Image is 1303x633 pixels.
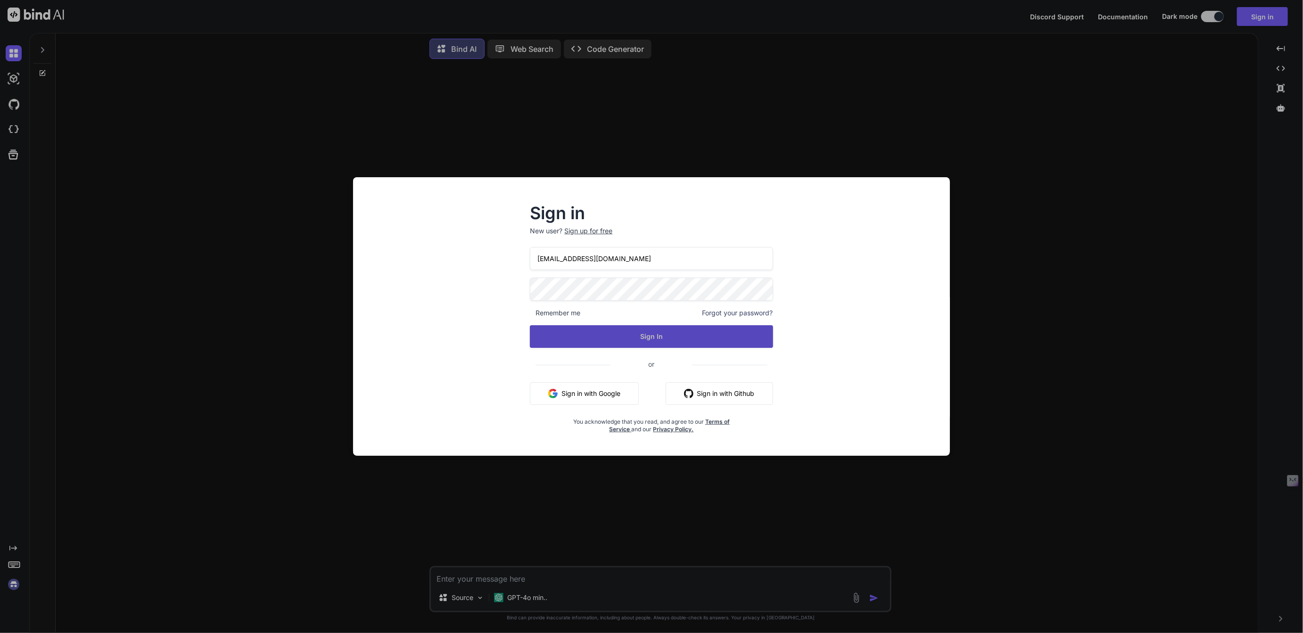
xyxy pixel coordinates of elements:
[530,226,773,247] p: New user?
[530,325,773,348] button: Sign In
[530,308,580,318] span: Remember me
[684,389,693,398] img: github
[609,418,730,433] a: Terms of Service
[530,247,773,270] input: Login or Email
[548,389,558,398] img: google
[666,382,773,405] button: Sign in with Github
[702,308,773,318] span: Forgot your password?
[530,206,773,221] h2: Sign in
[530,382,639,405] button: Sign in with Google
[610,353,692,376] span: or
[653,426,693,433] a: Privacy Policy.
[570,412,732,433] div: You acknowledge that you read, and agree to our and our
[564,226,612,236] div: Sign up for free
